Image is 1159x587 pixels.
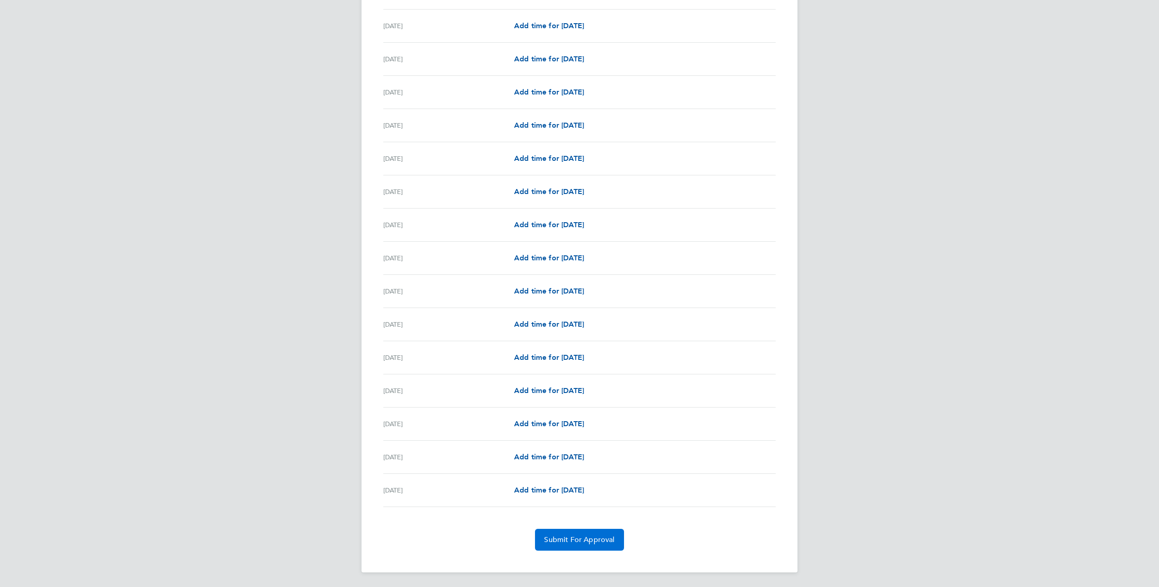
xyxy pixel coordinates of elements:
[514,186,584,197] a: Add time for [DATE]
[514,154,584,163] span: Add time for [DATE]
[383,319,514,330] div: [DATE]
[383,153,514,164] div: [DATE]
[383,219,514,230] div: [DATE]
[514,418,584,429] a: Add time for [DATE]
[514,55,584,63] span: Add time for [DATE]
[383,286,514,297] div: [DATE]
[383,352,514,363] div: [DATE]
[514,254,584,262] span: Add time for [DATE]
[514,319,584,330] a: Add time for [DATE]
[514,21,584,30] span: Add time for [DATE]
[383,186,514,197] div: [DATE]
[514,287,584,295] span: Add time for [DATE]
[514,452,584,463] a: Add time for [DATE]
[514,20,584,31] a: Add time for [DATE]
[383,452,514,463] div: [DATE]
[514,153,584,164] a: Add time for [DATE]
[383,385,514,396] div: [DATE]
[514,453,584,461] span: Add time for [DATE]
[514,485,584,496] a: Add time for [DATE]
[514,87,584,98] a: Add time for [DATE]
[383,485,514,496] div: [DATE]
[514,121,584,129] span: Add time for [DATE]
[514,486,584,494] span: Add time for [DATE]
[514,219,584,230] a: Add time for [DATE]
[514,253,584,264] a: Add time for [DATE]
[514,120,584,131] a: Add time for [DATE]
[535,529,624,551] button: Submit For Approval
[544,535,614,544] span: Submit For Approval
[514,320,584,328] span: Add time for [DATE]
[383,253,514,264] div: [DATE]
[383,418,514,429] div: [DATE]
[514,385,584,396] a: Add time for [DATE]
[383,20,514,31] div: [DATE]
[514,54,584,65] a: Add time for [DATE]
[514,220,584,229] span: Add time for [DATE]
[383,120,514,131] div: [DATE]
[514,353,584,362] span: Add time for [DATE]
[514,352,584,363] a: Add time for [DATE]
[514,88,584,96] span: Add time for [DATE]
[514,386,584,395] span: Add time for [DATE]
[514,187,584,196] span: Add time for [DATE]
[514,419,584,428] span: Add time for [DATE]
[514,286,584,297] a: Add time for [DATE]
[383,87,514,98] div: [DATE]
[383,54,514,65] div: [DATE]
